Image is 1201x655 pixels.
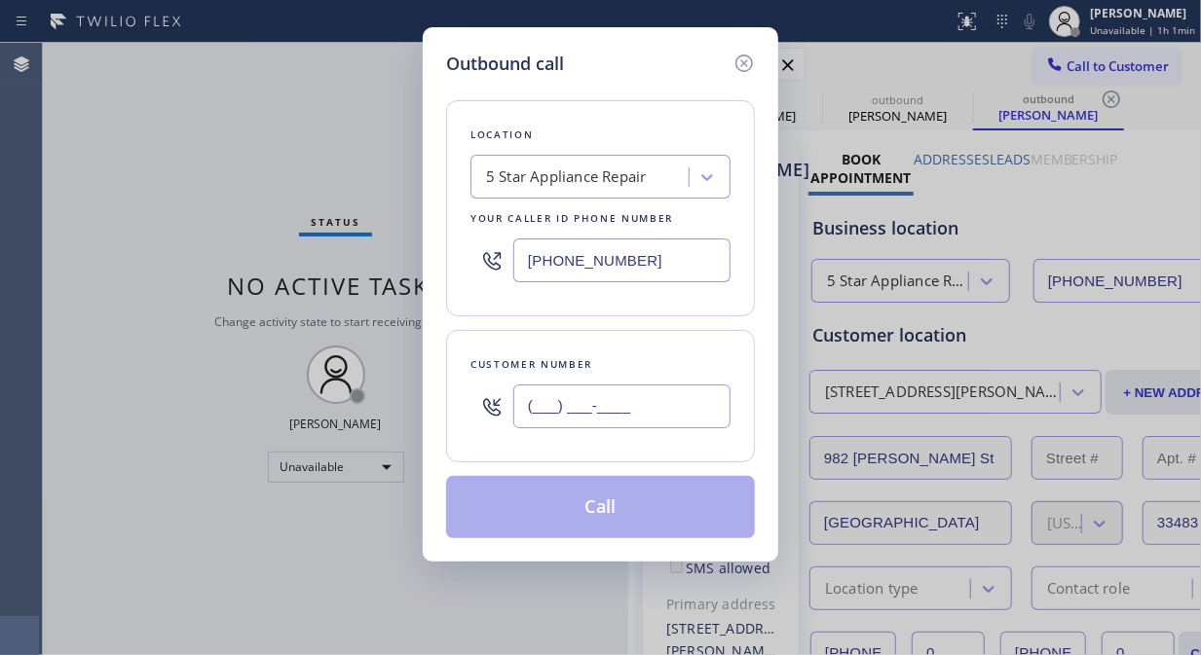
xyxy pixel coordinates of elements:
input: (123) 456-7890 [513,384,731,428]
div: 5 Star Appliance Repair [486,166,647,189]
button: Call [446,476,755,538]
div: Customer number [470,354,731,375]
div: Your caller id phone number [470,208,731,229]
div: Location [470,125,731,145]
input: (123) 456-7890 [513,238,731,282]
